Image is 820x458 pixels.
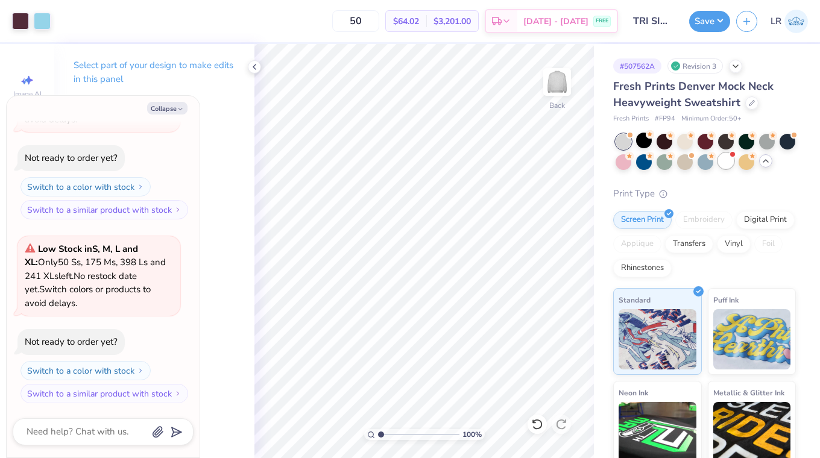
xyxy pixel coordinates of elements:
[174,390,181,397] img: Switch to a similar product with stock
[675,211,733,229] div: Embroidery
[332,10,379,32] input: – –
[13,89,42,99] span: Image AI
[689,11,730,32] button: Save
[434,15,471,28] span: $3,201.00
[771,14,781,28] span: LR
[25,243,138,269] strong: Low Stock in S, M, L and XL :
[665,235,713,253] div: Transfers
[549,100,565,111] div: Back
[74,58,235,86] p: Select part of your design to make edits in this panel
[655,114,675,124] span: # FP94
[25,270,137,296] span: No restock date yet.
[613,58,661,74] div: # 507562A
[20,177,151,196] button: Switch to a color with stock
[545,70,569,94] img: Back
[713,386,784,399] span: Metallic & Glitter Ink
[25,152,118,164] div: Not ready to order yet?
[137,367,144,374] img: Switch to a color with stock
[596,17,608,25] span: FREE
[624,9,683,33] input: Untitled Design
[667,58,723,74] div: Revision 3
[20,384,188,403] button: Switch to a similar product with stock
[25,336,118,348] div: Not ready to order yet?
[613,235,661,253] div: Applique
[717,235,751,253] div: Vinyl
[736,211,795,229] div: Digital Print
[613,187,796,201] div: Print Type
[754,235,783,253] div: Foil
[619,386,648,399] span: Neon Ink
[523,15,588,28] span: [DATE] - [DATE]
[613,114,649,124] span: Fresh Prints
[713,309,791,369] img: Puff Ink
[174,206,181,213] img: Switch to a similar product with stock
[619,293,651,306] span: Standard
[20,361,151,380] button: Switch to a color with stock
[681,114,742,124] span: Minimum Order: 50 +
[137,183,144,190] img: Switch to a color with stock
[25,243,166,309] span: Only 50 Ss, 175 Ms, 398 Ls and 241 XLs left. Switch colors or products to avoid delays.
[771,10,808,33] a: LR
[613,259,672,277] div: Rhinestones
[393,15,419,28] span: $64.02
[613,79,774,110] span: Fresh Prints Denver Mock Neck Heavyweight Sweatshirt
[613,211,672,229] div: Screen Print
[713,293,739,306] span: Puff Ink
[784,10,808,33] img: Leah Reichert
[147,102,188,114] button: Collapse
[25,59,166,125] span: Only 50 Ss, 175 Ms, 398 Ls and 241 XLs left. Switch colors or products to avoid delays.
[462,429,482,440] span: 100 %
[20,200,188,219] button: Switch to a similar product with stock
[619,309,696,369] img: Standard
